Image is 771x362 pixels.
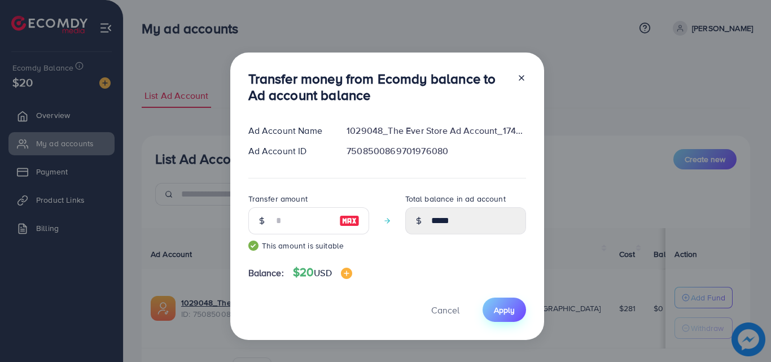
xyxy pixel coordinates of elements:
span: Apply [494,304,515,316]
div: Ad Account Name [239,124,338,137]
small: This amount is suitable [248,240,369,251]
span: USD [314,267,331,279]
img: image [341,268,352,279]
label: Transfer amount [248,193,308,204]
span: Balance: [248,267,284,280]
button: Cancel [417,298,474,322]
div: 1029048_The Ever Store Ad Account_1748209110103 [338,124,535,137]
h4: $20 [293,265,352,280]
img: image [339,214,360,228]
h3: Transfer money from Ecomdy balance to Ad account balance [248,71,508,103]
img: guide [248,241,259,251]
div: 7508500869701976080 [338,145,535,158]
button: Apply [483,298,526,322]
span: Cancel [431,304,459,316]
label: Total balance in ad account [405,193,506,204]
div: Ad Account ID [239,145,338,158]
